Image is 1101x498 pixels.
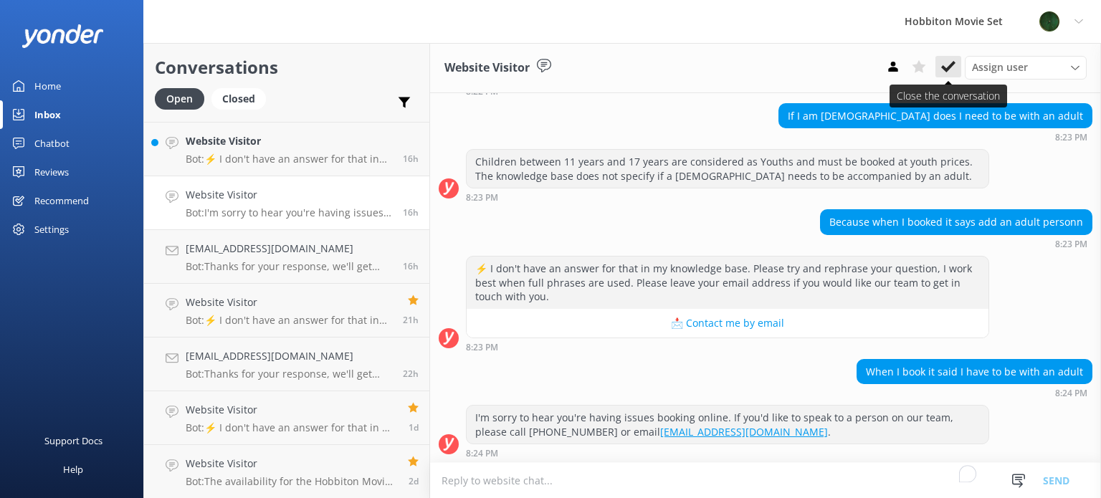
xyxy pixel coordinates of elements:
[144,284,429,337] a: Website VisitorBot:⚡ I don't have an answer for that in my knowledge base. Please try and rephras...
[211,90,273,106] a: Closed
[409,475,419,487] span: Aug 19 2025 04:32am (UTC +12:00) Pacific/Auckland
[34,186,89,215] div: Recommend
[403,260,419,272] span: Aug 20 2025 08:21pm (UTC +12:00) Pacific/Auckland
[144,230,429,284] a: [EMAIL_ADDRESS][DOMAIN_NAME]Bot:Thanks for your response, we'll get back to you as soon as we can...
[34,129,70,158] div: Chatbot
[466,192,989,202] div: Aug 20 2025 08:23pm (UTC +12:00) Pacific/Auckland
[34,215,69,244] div: Settings
[186,348,392,364] h4: [EMAIL_ADDRESS][DOMAIN_NAME]
[444,59,530,77] h3: Website Visitor
[144,123,429,176] a: Website VisitorBot:⚡ I don't have an answer for that in my knowledge base. Please try and rephras...
[403,206,419,219] span: Aug 20 2025 08:24pm (UTC +12:00) Pacific/Auckland
[466,86,989,96] div: Aug 20 2025 08:22pm (UTC +12:00) Pacific/Auckland
[22,24,104,48] img: yonder-white-logo.png
[467,150,988,188] div: Children between 11 years and 17 years are considered as Youths and must be booked at youth price...
[186,314,392,327] p: Bot: ⚡ I don't have an answer for that in my knowledge base. Please try and rephrase your questio...
[972,59,1028,75] span: Assign user
[857,360,1092,384] div: When I book it said I have to be with an adult
[466,449,498,458] strong: 8:24 PM
[403,153,419,165] span: Aug 20 2025 08:30pm (UTC +12:00) Pacific/Auckland
[144,337,429,391] a: [EMAIL_ADDRESS][DOMAIN_NAME]Bot:Thanks for your response, we'll get back to you as soon as we can...
[186,402,397,418] h4: Website Visitor
[34,158,69,186] div: Reviews
[1055,133,1087,142] strong: 8:23 PM
[211,88,266,110] div: Closed
[186,260,392,273] p: Bot: Thanks for your response, we'll get back to you as soon as we can during opening hours.
[403,314,419,326] span: Aug 20 2025 03:21pm (UTC +12:00) Pacific/Auckland
[44,426,103,455] div: Support Docs
[186,368,392,380] p: Bot: Thanks for your response, we'll get back to you as soon as we can during opening hours.
[186,241,392,257] h4: [EMAIL_ADDRESS][DOMAIN_NAME]
[1055,389,1087,398] strong: 8:24 PM
[467,406,988,444] div: I'm sorry to hear you're having issues booking online. If you'd like to speak to a person on our ...
[467,309,988,337] button: 📩 Contact me by email
[820,239,1092,249] div: Aug 20 2025 08:23pm (UTC +12:00) Pacific/Auckland
[155,88,204,110] div: Open
[34,100,61,129] div: Inbox
[778,132,1092,142] div: Aug 20 2025 08:23pm (UTC +12:00) Pacific/Auckland
[155,90,211,106] a: Open
[965,56,1087,79] div: Assign User
[63,455,83,484] div: Help
[155,54,419,81] h2: Conversations
[821,210,1092,234] div: Because when I booked it says add an adult personn
[186,456,397,471] h4: Website Visitor
[779,104,1092,128] div: If I am [DEMOGRAPHIC_DATA] does I need to be with an adult
[660,425,828,439] a: [EMAIL_ADDRESS][DOMAIN_NAME]
[467,257,988,309] div: ⚡ I don't have an answer for that in my knowledge base. Please try and rephrase your question, I ...
[186,475,397,488] p: Bot: The availability for the Hobbiton Movie Set Beer Festival in [DATE] will be released soon. Y...
[186,133,392,149] h4: Website Visitor
[186,206,392,219] p: Bot: I'm sorry to hear you're having issues booking online. If you'd like to speak to a person on...
[430,463,1101,498] textarea: To enrich screen reader interactions, please activate Accessibility in Grammarly extension settings
[186,153,392,166] p: Bot: ⚡ I don't have an answer for that in my knowledge base. Please try and rephrase your questio...
[1055,240,1087,249] strong: 8:23 PM
[466,342,989,352] div: Aug 20 2025 08:23pm (UTC +12:00) Pacific/Auckland
[466,343,498,352] strong: 8:23 PM
[34,72,61,100] div: Home
[186,187,392,203] h4: Website Visitor
[403,368,419,380] span: Aug 20 2025 02:52pm (UTC +12:00) Pacific/Auckland
[409,421,419,434] span: Aug 20 2025 12:26pm (UTC +12:00) Pacific/Auckland
[466,87,498,96] strong: 8:22 PM
[1039,11,1060,32] img: 34-1625720359.png
[186,421,397,434] p: Bot: ⚡ I don't have an answer for that in my knowledge base. Please try and rephrase your questio...
[466,193,498,202] strong: 8:23 PM
[144,391,429,445] a: Website VisitorBot:⚡ I don't have an answer for that in my knowledge base. Please try and rephras...
[466,448,989,458] div: Aug 20 2025 08:24pm (UTC +12:00) Pacific/Auckland
[144,176,429,230] a: Website VisitorBot:I'm sorry to hear you're having issues booking online. If you'd like to speak ...
[186,295,392,310] h4: Website Visitor
[857,388,1092,398] div: Aug 20 2025 08:24pm (UTC +12:00) Pacific/Auckland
